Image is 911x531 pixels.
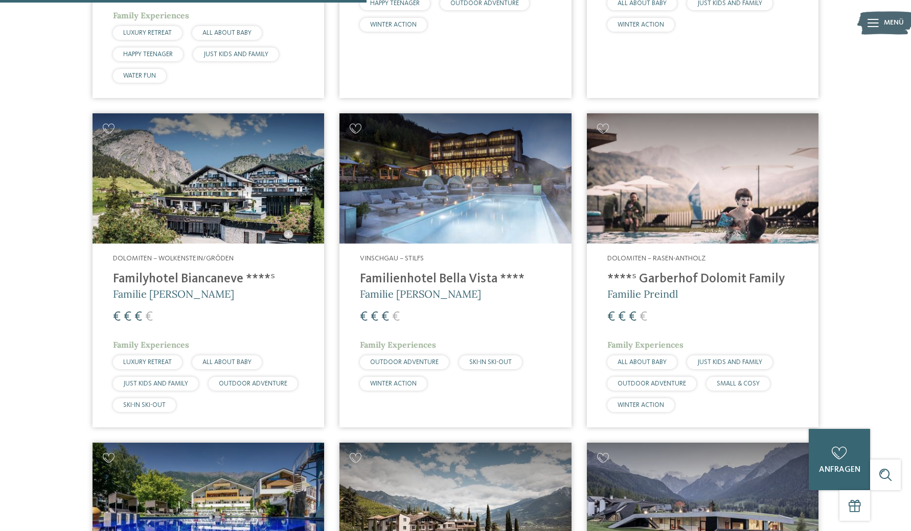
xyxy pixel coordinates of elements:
span: LUXURY RETREAT [123,30,172,36]
a: Familienhotels gesucht? Hier findet ihr die besten! Vinschgau – Stilfs Familienhotel Bella Vista ... [339,113,571,427]
h4: ****ˢ Garberhof Dolomit Family [607,272,798,287]
span: WINTER ACTION [618,21,664,28]
span: Family Experiences [607,340,684,350]
span: Family Experiences [113,10,189,20]
span: JUST KIDS AND FAMILY [203,51,268,58]
span: Family Experiences [360,340,436,350]
img: Familienhotels gesucht? Hier findet ihr die besten! [587,113,818,244]
span: WINTER ACTION [370,21,417,28]
span: SKI-IN SKI-OUT [469,359,512,366]
img: Familienhotels gesucht? Hier findet ihr die besten! [93,113,324,244]
span: ALL ABOUT BABY [618,359,667,366]
span: € [360,310,368,324]
span: € [629,310,636,324]
span: OUTDOOR ADVENTURE [219,380,287,387]
span: Familie Preindl [607,287,678,300]
span: LUXURY RETREAT [123,359,172,366]
span: OUTDOOR ADVENTURE [618,380,686,387]
span: € [618,310,626,324]
span: € [134,310,142,324]
span: SMALL & COSY [717,380,760,387]
span: Dolomiten – Wolkenstein/Gröden [113,255,234,262]
span: Dolomiten – Rasen-Antholz [607,255,705,262]
span: OUTDOOR ADVENTURE [370,359,439,366]
a: anfragen [809,429,870,490]
span: WINTER ACTION [370,380,417,387]
span: € [640,310,647,324]
span: € [607,310,615,324]
span: JUST KIDS AND FAMILY [697,359,762,366]
span: Family Experiences [113,340,189,350]
span: Familie [PERSON_NAME] [360,287,481,300]
span: Vinschgau – Stilfs [360,255,424,262]
span: € [371,310,378,324]
span: ALL ABOUT BABY [202,30,252,36]
img: Familienhotels gesucht? Hier findet ihr die besten! [339,113,571,244]
span: Familie [PERSON_NAME] [113,287,234,300]
a: Familienhotels gesucht? Hier findet ihr die besten! Dolomiten – Rasen-Antholz ****ˢ Garberhof Dol... [587,113,818,427]
span: SKI-IN SKI-OUT [123,402,166,408]
span: WINTER ACTION [618,402,664,408]
span: HAPPY TEENAGER [123,51,173,58]
h4: Familyhotel Biancaneve ****ˢ [113,272,304,287]
span: € [145,310,153,324]
span: € [392,310,400,324]
a: Familienhotels gesucht? Hier findet ihr die besten! Dolomiten – Wolkenstein/Gröden Familyhotel Bi... [93,113,324,427]
span: ALL ABOUT BABY [202,359,252,366]
span: € [124,310,131,324]
span: € [381,310,389,324]
span: € [113,310,121,324]
h4: Familienhotel Bella Vista **** [360,272,551,287]
span: anfragen [819,466,860,474]
span: JUST KIDS AND FAMILY [123,380,188,387]
span: WATER FUN [123,73,156,79]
